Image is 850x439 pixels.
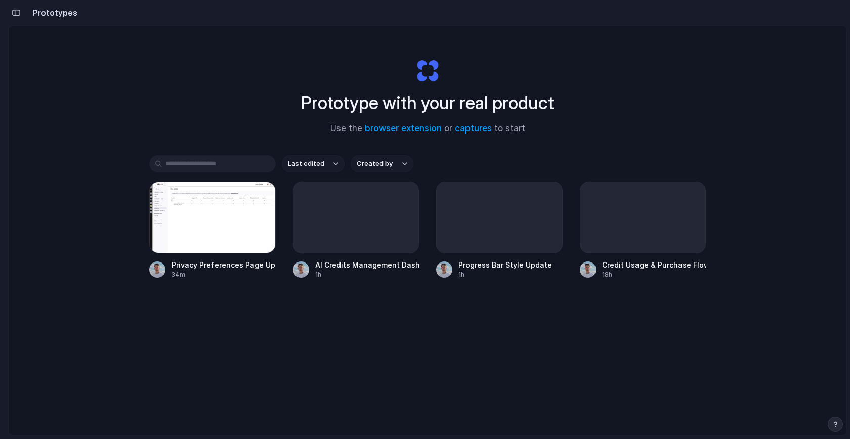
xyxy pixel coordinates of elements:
[149,182,276,279] a: Privacy Preferences Page UpdatePrivacy Preferences Page Update34m
[282,155,345,172] button: Last edited
[455,123,492,134] a: captures
[301,90,554,116] h1: Prototype with your real product
[315,259,419,270] div: AI Credits Management Dashboard
[580,182,706,279] a: Credit Usage & Purchase Flow Design18h
[602,270,706,279] div: 18h
[330,122,525,136] span: Use the or to start
[172,270,276,279] div: 34m
[365,123,442,134] a: browser extension
[288,159,324,169] span: Last edited
[28,7,77,19] h2: Prototypes
[172,259,276,270] div: Privacy Preferences Page Update
[357,159,393,169] span: Created by
[436,182,563,279] a: Progress Bar Style Update1h
[602,259,706,270] div: Credit Usage & Purchase Flow Design
[351,155,413,172] button: Created by
[458,270,552,279] div: 1h
[293,182,419,279] a: AI Credits Management Dashboard1h
[315,270,419,279] div: 1h
[458,259,552,270] div: Progress Bar Style Update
